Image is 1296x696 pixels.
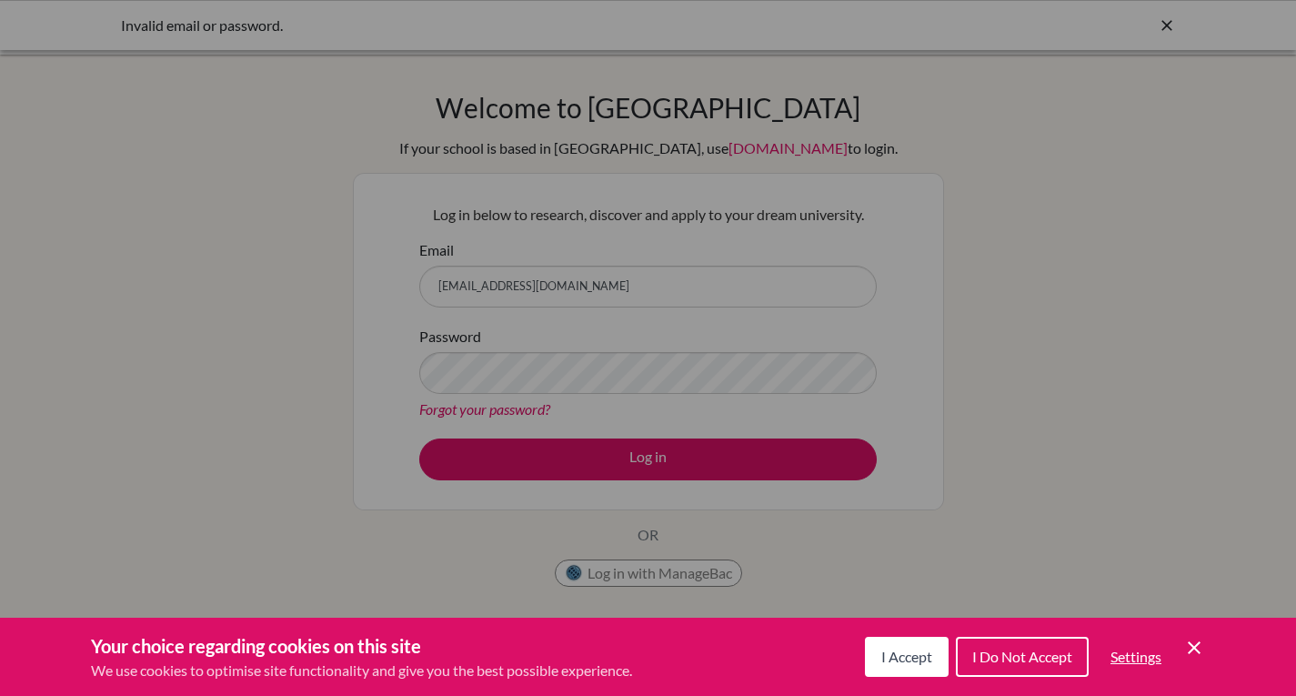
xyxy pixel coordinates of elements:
span: I Accept [881,648,932,665]
button: I Do Not Accept [956,637,1089,677]
h3: Your choice regarding cookies on this site [91,632,632,660]
span: Settings [1110,648,1161,665]
button: I Accept [865,637,949,677]
button: Settings [1096,639,1176,675]
span: I Do Not Accept [972,648,1072,665]
p: We use cookies to optimise site functionality and give you the best possible experience. [91,660,632,681]
button: Save and close [1183,637,1205,659]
